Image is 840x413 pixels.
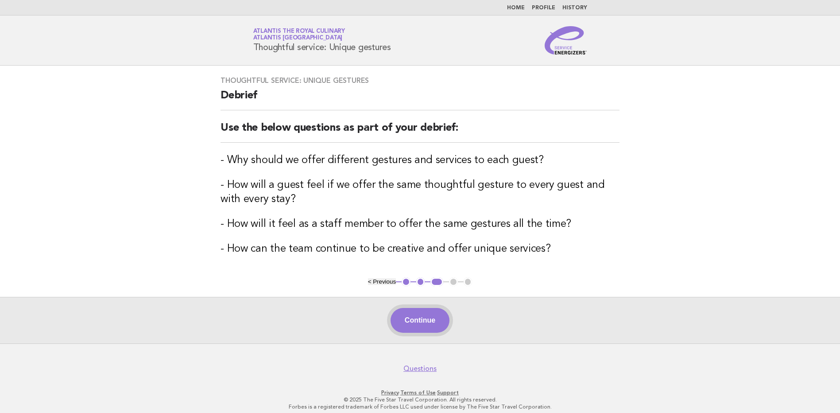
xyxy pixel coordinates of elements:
[368,278,396,285] button: < Previous
[416,277,425,286] button: 2
[221,76,619,85] h3: Thoughtful service: Unique gestures
[562,5,587,11] a: History
[149,389,691,396] p: · ·
[253,28,345,41] a: Atlantis the Royal CulinaryAtlantis [GEOGRAPHIC_DATA]
[149,403,691,410] p: Forbes is a registered trademark of Forbes LLC used under license by The Five Star Travel Corpora...
[221,178,619,206] h3: - How will a guest feel if we offer the same thoughtful gesture to every guest and with every stay?
[437,390,459,396] a: Support
[507,5,525,11] a: Home
[391,308,449,333] button: Continue
[402,277,410,286] button: 1
[253,29,391,52] h1: Thoughtful service: Unique gestures
[545,26,587,55] img: Service Energizers
[381,390,399,396] a: Privacy
[221,217,619,231] h3: - How will it feel as a staff member to offer the same gestures all the time?
[221,153,619,168] h3: - Why should we offer different gestures and services to each guest?
[430,277,443,286] button: 3
[400,390,436,396] a: Terms of Use
[149,396,691,403] p: © 2025 The Five Star Travel Corporation. All rights reserved.
[221,242,619,256] h3: - How can the team continue to be creative and offer unique services?
[253,35,343,41] span: Atlantis [GEOGRAPHIC_DATA]
[221,89,619,110] h2: Debrief
[221,121,619,143] h2: Use the below questions as part of your debrief:
[532,5,555,11] a: Profile
[403,364,437,373] a: Questions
